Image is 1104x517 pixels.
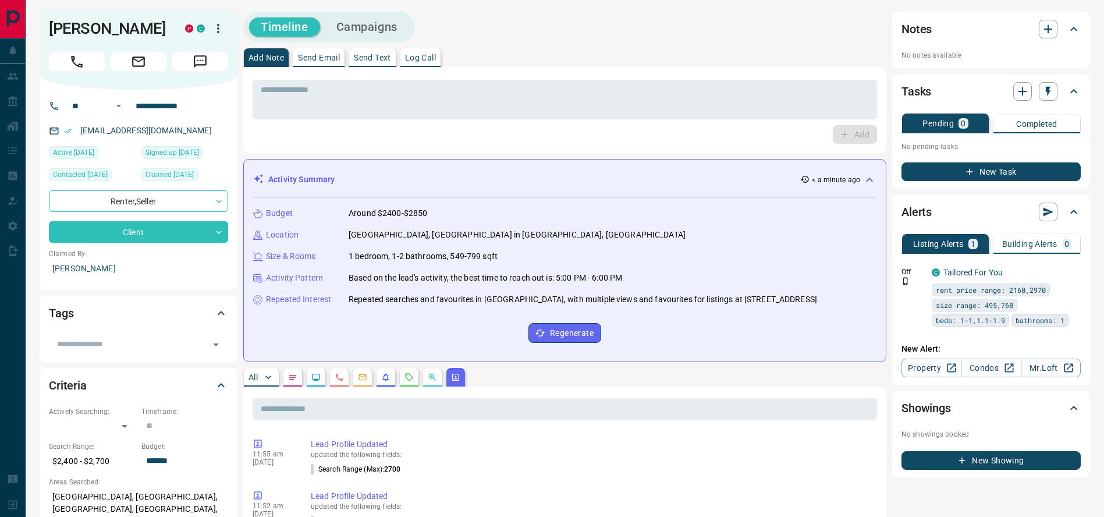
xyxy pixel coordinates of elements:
[49,259,228,278] p: [PERSON_NAME]
[208,337,224,353] button: Open
[812,175,860,185] p: < a minute ago
[901,343,1081,355] p: New Alert:
[901,267,925,277] p: Off
[298,54,340,62] p: Send Email
[349,229,686,241] p: [GEOGRAPHIC_DATA], [GEOGRAPHIC_DATA] in [GEOGRAPHIC_DATA], [GEOGRAPHIC_DATA]
[936,314,1005,326] span: beds: 1-1,1.1-1.9
[354,54,391,62] p: Send Text
[253,450,293,458] p: 11:55 am
[53,147,94,158] span: Active [DATE]
[901,277,910,285] svg: Push Notification Only
[901,15,1081,43] div: Notes
[266,293,331,306] p: Repeated Interest
[913,240,964,248] p: Listing Alerts
[901,162,1081,181] button: New Task
[971,240,975,248] p: 1
[451,373,460,382] svg: Agent Actions
[936,284,1046,296] span: rent price range: 2160,2970
[1064,240,1069,248] p: 0
[288,373,297,382] svg: Notes
[349,272,622,284] p: Based on the lead's activity, the best time to reach out is: 5:00 PM - 6:00 PM
[253,458,293,466] p: [DATE]
[381,373,391,382] svg: Listing Alerts
[405,54,436,62] p: Log Call
[901,77,1081,105] div: Tasks
[1016,120,1057,128] p: Completed
[335,373,344,382] svg: Calls
[141,146,228,162] div: Sat May 30 2015
[901,399,951,417] h2: Showings
[49,376,87,395] h2: Criteria
[49,477,228,487] p: Areas Searched:
[1021,359,1081,377] a: Mr.Loft
[49,249,228,259] p: Claimed By:
[266,250,316,263] p: Size & Rooms
[249,54,284,62] p: Add Note
[49,304,73,323] h2: Tags
[145,169,194,180] span: Claimed [DATE]
[936,299,1013,311] span: size range: 495,768
[49,190,228,212] div: Renter , Seller
[49,221,228,243] div: Client
[49,452,136,471] p: $2,400 - $2,700
[943,268,1003,277] a: Tailored For You
[112,99,126,113] button: Open
[253,502,293,510] p: 11:52 am
[311,451,872,459] p: updated the following fields:
[922,119,954,128] p: Pending
[358,373,367,382] svg: Emails
[901,359,961,377] a: Property
[266,272,323,284] p: Activity Pattern
[1002,240,1057,248] p: Building Alerts
[1016,314,1064,326] span: bathrooms: 1
[528,323,601,343] button: Regenerate
[172,52,228,71] span: Message
[185,24,193,33] div: property.ca
[349,293,817,306] p: Repeated searches and favourites in [GEOGRAPHIC_DATA], with multiple views and favourites for lis...
[249,373,258,381] p: All
[111,52,166,71] span: Email
[961,119,965,128] p: 0
[311,502,872,511] p: updated the following fields:
[901,82,931,101] h2: Tasks
[64,127,72,135] svg: Email Verified
[901,198,1081,226] div: Alerts
[49,299,228,327] div: Tags
[49,371,228,399] div: Criteria
[266,207,293,219] p: Budget
[901,394,1081,422] div: Showings
[311,464,401,474] p: Search Range (Max) :
[311,373,321,382] svg: Lead Browsing Activity
[249,17,320,37] button: Timeline
[901,138,1081,155] p: No pending tasks
[141,168,228,185] div: Sat May 30 2015
[80,126,212,135] a: [EMAIL_ADDRESS][DOMAIN_NAME]
[49,52,105,71] span: Call
[145,147,199,158] span: Signed up [DATE]
[901,50,1081,61] p: No notes available
[901,20,932,38] h2: Notes
[141,406,228,417] p: Timeframe:
[901,451,1081,470] button: New Showing
[49,146,136,162] div: Sun Jan 05 2025
[49,406,136,417] p: Actively Searching:
[901,429,1081,440] p: No showings booked
[311,438,872,451] p: Lead Profile Updated
[901,203,932,221] h2: Alerts
[197,24,205,33] div: condos.ca
[404,373,414,382] svg: Requests
[53,169,108,180] span: Contacted [DATE]
[49,441,136,452] p: Search Range:
[428,373,437,382] svg: Opportunities
[932,268,940,277] div: condos.ca
[49,168,136,185] div: Thu Apr 15 2021
[384,465,400,473] span: 2700
[49,19,168,38] h1: [PERSON_NAME]
[253,169,876,190] div: Activity Summary< a minute ago
[325,17,409,37] button: Campaigns
[349,250,498,263] p: 1 bedroom, 1-2 bathrooms, 549-799 sqft
[268,173,335,186] p: Activity Summary
[349,207,427,219] p: Around $2400-$2850
[141,441,228,452] p: Budget:
[266,229,299,241] p: Location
